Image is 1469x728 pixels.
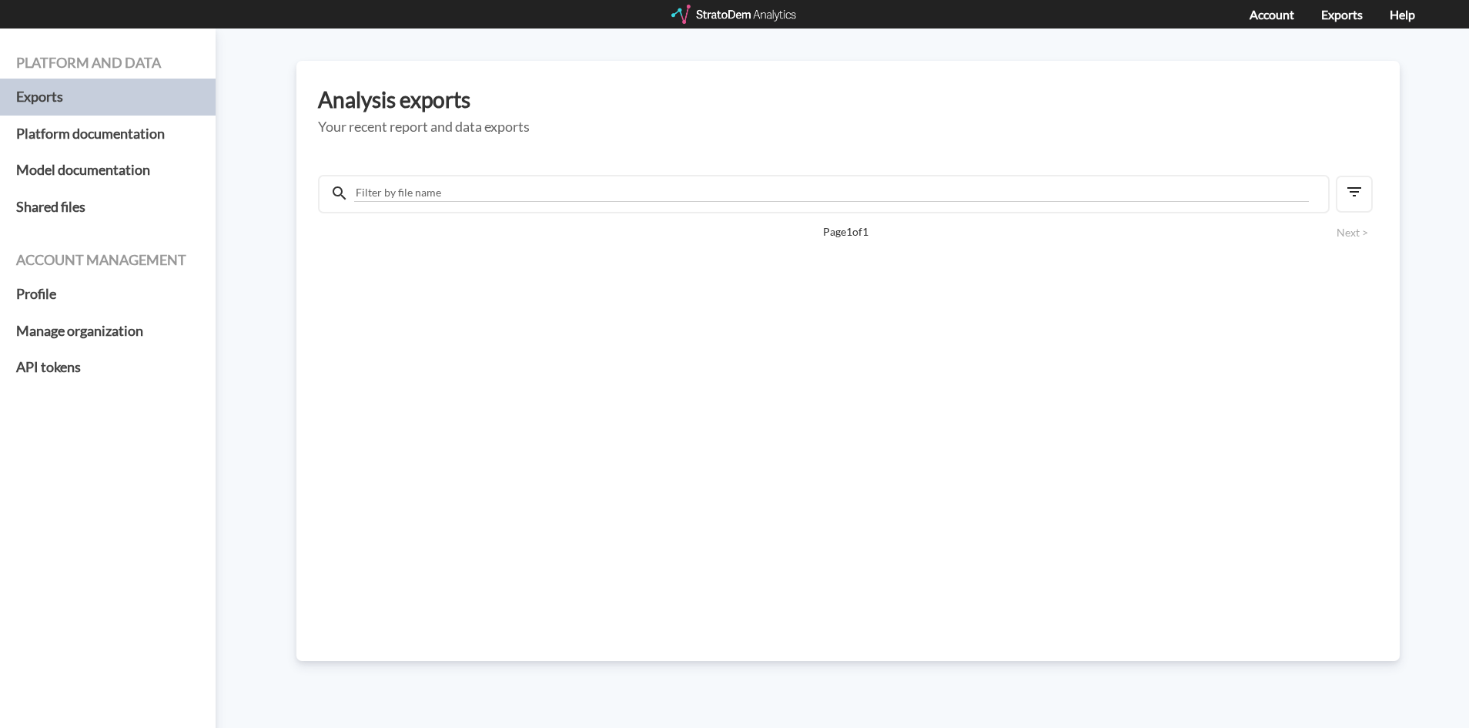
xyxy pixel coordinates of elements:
[1332,224,1373,241] button: Next >
[16,55,199,71] h4: Platform and data
[1321,7,1363,22] a: Exports
[372,224,1319,240] span: Page 1 of 1
[354,184,1309,202] input: Filter by file name
[16,79,199,116] a: Exports
[16,152,199,189] a: Model documentation
[16,276,199,313] a: Profile
[16,349,199,386] a: API tokens
[318,88,1378,112] h3: Analysis exports
[1390,7,1415,22] a: Help
[16,253,199,268] h4: Account management
[1250,7,1294,22] a: Account
[16,189,199,226] a: Shared files
[16,313,199,350] a: Manage organization
[16,116,199,153] a: Platform documentation
[318,119,1378,135] h5: Your recent report and data exports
